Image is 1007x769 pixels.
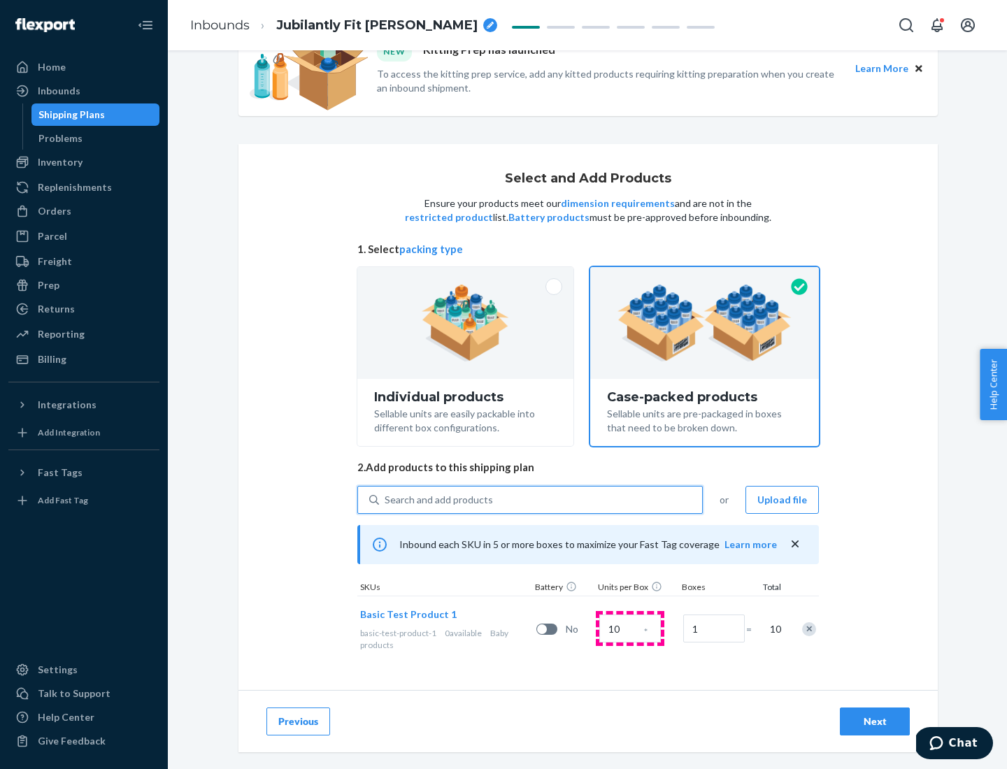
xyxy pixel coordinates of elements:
[8,706,159,728] a: Help Center
[8,659,159,681] a: Settings
[788,537,802,552] button: close
[8,200,159,222] a: Orders
[38,278,59,292] div: Prep
[357,242,819,257] span: 1. Select
[746,622,760,636] span: =
[8,250,159,273] a: Freight
[8,394,159,416] button: Integrations
[679,581,749,596] div: Boxes
[385,493,493,507] div: Search and add products
[38,398,97,412] div: Integrations
[38,663,78,677] div: Settings
[15,18,75,32] img: Flexport logo
[8,422,159,444] a: Add Integration
[357,525,819,564] div: Inbound each SKU in 5 or more boxes to maximize your Fast Tag coverage
[8,489,159,512] a: Add Fast Tag
[38,254,72,268] div: Freight
[802,622,816,636] div: Remove Item
[916,727,993,762] iframe: Opens a widget where you can chat to one of our agents
[38,494,88,506] div: Add Fast Tag
[745,486,819,514] button: Upload file
[374,390,557,404] div: Individual products
[561,196,675,210] button: dimension requirements
[599,615,661,642] input: Case Quantity
[31,127,160,150] a: Problems
[892,11,920,39] button: Open Search Box
[683,615,745,642] input: Number of boxes
[38,84,80,98] div: Inbounds
[8,323,159,345] a: Reporting
[357,581,532,596] div: SKUs
[724,538,777,552] button: Learn more
[38,108,105,122] div: Shipping Plans
[405,210,493,224] button: restricted product
[399,242,463,257] button: packing type
[607,390,802,404] div: Case-packed products
[38,180,112,194] div: Replenishments
[377,42,412,61] div: NEW
[8,274,159,296] a: Prep
[38,466,83,480] div: Fast Tags
[38,327,85,341] div: Reporting
[840,707,910,735] button: Next
[508,210,590,224] button: Battery products
[38,60,66,74] div: Home
[38,687,110,700] div: Talk to Support
[360,608,457,621] button: Basic Test Product 1
[445,628,482,638] span: 0 available
[505,172,671,186] h1: Select and Add Products
[8,298,159,320] a: Returns
[360,628,436,638] span: basic-test-product-1
[595,581,679,596] div: Units per Box
[8,348,159,371] a: Billing
[38,131,83,145] div: Problems
[38,734,106,748] div: Give Feedback
[566,622,594,636] span: No
[403,196,773,224] p: Ensure your products meet our and are not in the list. must be pre-approved before inbounding.
[374,404,557,435] div: Sellable units are easily packable into different box configurations.
[8,80,159,102] a: Inbounds
[423,42,555,61] p: Kitting Prep has launched
[38,204,71,218] div: Orders
[179,5,508,46] ol: breadcrumbs
[954,11,982,39] button: Open account menu
[852,714,898,728] div: Next
[8,225,159,247] a: Parcel
[38,229,67,243] div: Parcel
[38,710,94,724] div: Help Center
[923,11,951,39] button: Open notifications
[8,176,159,199] a: Replenishments
[8,682,159,705] button: Talk to Support
[855,61,908,76] button: Learn More
[31,103,160,126] a: Shipping Plans
[422,285,509,361] img: individual-pack.facf35554cb0f1810c75b2bd6df2d64e.png
[360,608,457,620] span: Basic Test Product 1
[8,56,159,78] a: Home
[911,61,927,76] button: Close
[276,17,478,35] span: Jubilantly Fit Jay
[38,155,83,169] div: Inventory
[607,404,802,435] div: Sellable units are pre-packaged in boxes that need to be broken down.
[377,67,843,95] p: To access the kitting prep service, add any kitted products requiring kitting preparation when yo...
[38,302,75,316] div: Returns
[38,352,66,366] div: Billing
[8,730,159,752] button: Give Feedback
[38,426,100,438] div: Add Integration
[357,460,819,475] span: 2. Add products to this shipping plan
[532,581,595,596] div: Battery
[617,285,792,361] img: case-pack.59cecea509d18c883b923b81aeac6d0b.png
[720,493,729,507] span: or
[360,627,531,651] div: Baby products
[266,707,330,735] button: Previous
[8,461,159,484] button: Fast Tags
[980,349,1007,420] button: Help Center
[767,622,781,636] span: 10
[749,581,784,596] div: Total
[8,151,159,173] a: Inventory
[190,17,250,33] a: Inbounds
[131,11,159,39] button: Close Navigation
